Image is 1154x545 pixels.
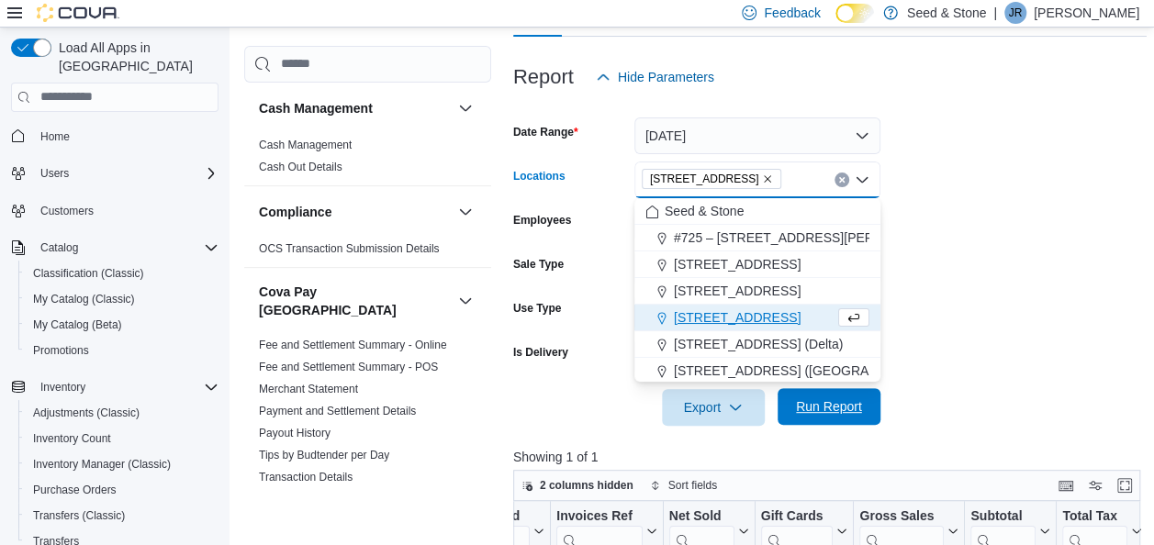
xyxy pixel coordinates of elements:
button: Clear input [835,172,849,187]
button: Adjustments (Classic) [18,400,226,426]
span: Adjustments (Classic) [33,406,140,420]
div: Jimmie Rao [1004,2,1026,24]
span: Purchase Orders [26,479,218,501]
button: Cash Management [454,97,476,119]
span: Inventory [33,376,218,398]
h3: Report [513,66,574,88]
a: Classification (Classic) [26,262,151,284]
button: My Catalog (Classic) [18,286,226,312]
span: [STREET_ADDRESS] [674,282,801,300]
span: Transfers (Classic) [26,505,218,527]
span: Classification (Classic) [33,266,144,281]
span: Promotions [33,343,89,358]
span: Transaction Details [259,470,353,484]
span: [STREET_ADDRESS] [674,308,801,327]
span: My Catalog (Beta) [26,314,218,336]
span: 512 Young Drive (Coquitlam) [642,169,782,189]
a: My Catalog (Beta) [26,314,129,336]
a: Cash Out Details [259,161,342,173]
a: Customers [33,200,101,222]
span: Export [673,389,754,426]
div: Invoices Ref [556,507,642,525]
span: Feedback [764,4,820,22]
p: | [993,2,997,24]
a: Merchant Statement [259,383,358,395]
span: OCS Transaction Submission Details [259,241,440,256]
button: Catalog [4,235,226,261]
span: Fee and Settlement Summary - POS [259,360,438,374]
span: [STREET_ADDRESS] [650,170,759,188]
button: [STREET_ADDRESS] ([GEOGRAPHIC_DATA]) [634,358,880,384]
button: [DATE] [634,117,880,154]
span: Catalog [40,240,78,255]
div: Compliance [244,238,491,267]
button: Catalog [33,237,85,259]
button: Promotions [18,338,226,363]
span: Sort fields [668,478,717,493]
button: Run Report [778,388,880,425]
a: Home [33,126,77,148]
span: Load All Apps in [GEOGRAPHIC_DATA] [51,39,218,75]
span: JR [1009,2,1023,24]
button: Cash Management [259,99,451,117]
a: Inventory Count [26,428,118,450]
button: Inventory [33,376,93,398]
button: Users [4,161,226,186]
button: Export [662,389,765,426]
div: Subtotal [970,507,1036,525]
a: Cash Management [259,139,352,151]
button: Close list of options [855,172,869,187]
button: Inventory Count [18,426,226,451]
span: Customers [33,199,218,222]
span: [STREET_ADDRESS] [674,255,801,273]
label: Date Range [513,125,578,139]
label: Is Delivery [513,345,568,360]
span: Merchant Statement [259,382,358,396]
button: Enter fullscreen [1114,474,1136,496]
button: [STREET_ADDRESS] [634,278,880,305]
button: Hide Parameters [588,59,722,95]
a: Payment and Settlement Details [259,405,416,417]
button: [STREET_ADDRESS] [634,251,880,278]
span: Payout History [259,426,331,440]
span: Inventory Count [33,431,111,446]
div: Cash Management [244,134,491,185]
button: Inventory Manager (Classic) [18,451,226,477]
span: Classification (Classic) [26,262,218,284]
span: Home [33,125,218,148]
img: Cova [37,4,119,22]
button: Keyboard shortcuts [1055,474,1077,496]
span: Home [40,129,70,144]
button: Purchase Orders [18,477,226,503]
span: Tips by Budtender per Day [259,448,389,462]
button: Cova Pay [GEOGRAPHIC_DATA] [259,283,451,319]
span: Inventory Count [26,428,218,450]
h3: Cash Management [259,99,373,117]
span: Customers [40,204,94,218]
span: [STREET_ADDRESS] ([GEOGRAPHIC_DATA]) [674,361,947,380]
button: Display options [1084,474,1106,496]
button: Compliance [454,201,476,223]
button: Compliance [259,203,451,221]
a: OCS Transaction Submission Details [259,242,440,255]
a: Fee and Settlement Summary - Online [259,339,447,351]
a: Promotions [26,339,96,361]
p: Showing 1 of 1 [513,448,1147,466]
a: Tips by Budtender per Day [259,449,389,462]
span: 2 columns hidden [540,478,633,493]
span: Transfers (Classic) [33,508,125,523]
span: Promotions [26,339,218,361]
span: Run Report [796,397,862,416]
span: Fee and Settlement Summary - Online [259,338,447,352]
span: My Catalog (Beta) [33,317,122,332]
span: Cash Out Details [259,160,342,174]
span: Adjustments (Classic) [26,402,218,424]
button: Users [33,162,76,184]
span: Cash Management [259,138,352,152]
span: Purchase Orders [33,483,117,497]
div: Net Sold [668,507,734,525]
a: My Catalog (Classic) [26,288,142,310]
label: Employees [513,213,571,228]
div: Choose from the following options [634,198,880,438]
